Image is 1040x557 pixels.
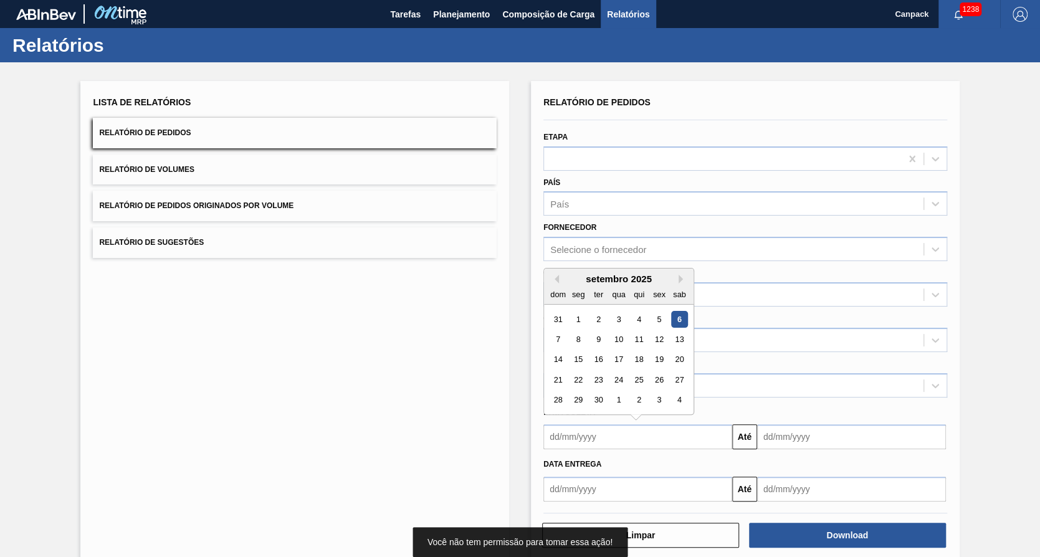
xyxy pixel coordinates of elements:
input: dd/mm/yyyy [543,424,732,449]
button: Até [732,424,757,449]
img: Logout [1013,7,1028,22]
span: Relatório de Pedidos Originados por Volume [99,201,293,210]
span: Relatório de Volumes [99,165,194,174]
div: setembro 2025 [544,274,694,284]
div: Choose sábado, 13 de setembro de 2025 [671,331,688,348]
div: dom [550,286,566,303]
div: Choose sexta-feira, 12 de setembro de 2025 [651,331,667,348]
span: 1238 [960,2,981,16]
div: Choose sábado, 6 de setembro de 2025 [671,311,688,328]
span: Composição de Carga [502,7,594,22]
div: Choose domingo, 7 de setembro de 2025 [550,331,566,348]
div: qua [610,286,627,303]
span: Você não tem permissão para tomar essa ação! [427,537,613,547]
div: Choose domingo, 14 de setembro de 2025 [550,351,566,368]
div: Choose domingo, 21 de setembro de 2025 [550,371,566,388]
div: sex [651,286,667,303]
button: Download [749,523,946,548]
div: Choose sexta-feira, 5 de setembro de 2025 [651,311,667,328]
div: Choose domingo, 31 de agosto de 2025 [550,311,566,328]
span: Lista de Relatórios [93,97,191,107]
div: Choose quinta-feira, 18 de setembro de 2025 [631,351,647,368]
div: month 2025-09 [548,309,689,410]
label: Fornecedor [543,223,596,232]
div: Selecione o fornecedor [550,244,646,255]
div: Choose terça-feira, 23 de setembro de 2025 [590,371,607,388]
div: Choose terça-feira, 30 de setembro de 2025 [590,392,607,409]
button: Relatório de Pedidos [93,118,497,148]
div: Choose segunda-feira, 8 de setembro de 2025 [570,331,587,348]
div: Choose quinta-feira, 2 de outubro de 2025 [631,392,647,409]
div: Choose segunda-feira, 29 de setembro de 2025 [570,392,587,409]
button: Notificações [938,6,978,23]
span: Relatório de Sugestões [99,238,204,247]
div: Choose sexta-feira, 26 de setembro de 2025 [651,371,667,388]
span: Relatórios [607,7,649,22]
div: Choose quarta-feira, 1 de outubro de 2025 [610,392,627,409]
label: País [543,178,560,187]
input: dd/mm/yyyy [757,477,946,502]
input: dd/mm/yyyy [543,477,732,502]
div: Choose sábado, 4 de outubro de 2025 [671,392,688,409]
div: qui [631,286,647,303]
button: Previous Month [550,275,559,283]
div: Choose terça-feira, 16 de setembro de 2025 [590,351,607,368]
div: ter [590,286,607,303]
button: Relatório de Volumes [93,155,497,185]
button: Relatório de Pedidos Originados por Volume [93,191,497,221]
span: Relatório de Pedidos [543,97,651,107]
div: Choose sexta-feira, 19 de setembro de 2025 [651,351,667,368]
input: dd/mm/yyyy [757,424,946,449]
button: Limpar [542,523,739,548]
div: Choose sábado, 27 de setembro de 2025 [671,371,688,388]
span: Relatório de Pedidos [99,128,191,137]
div: Choose segunda-feira, 1 de setembro de 2025 [570,311,587,328]
div: sab [671,286,688,303]
div: Choose sexta-feira, 3 de outubro de 2025 [651,392,667,409]
span: Data entrega [543,460,601,469]
img: TNhmsLtSVTkK8tSr43FrP2fwEKptu5GPRR3wAAAABJRU5ErkJggg== [16,9,76,20]
div: Choose quarta-feira, 3 de setembro de 2025 [610,311,627,328]
div: seg [570,286,587,303]
div: Choose quinta-feira, 25 de setembro de 2025 [631,371,647,388]
button: Next Month [679,275,687,283]
h1: Relatórios [12,38,234,52]
button: Relatório de Sugestões [93,227,497,258]
label: Etapa [543,133,568,141]
div: Choose sábado, 20 de setembro de 2025 [671,351,688,368]
button: Até [732,477,757,502]
div: Choose segunda-feira, 22 de setembro de 2025 [570,371,587,388]
div: Choose terça-feira, 2 de setembro de 2025 [590,311,607,328]
div: Choose domingo, 28 de setembro de 2025 [550,392,566,409]
div: Choose quarta-feira, 10 de setembro de 2025 [610,331,627,348]
div: Choose quarta-feira, 24 de setembro de 2025 [610,371,627,388]
div: Choose quarta-feira, 17 de setembro de 2025 [610,351,627,368]
div: Choose quinta-feira, 11 de setembro de 2025 [631,331,647,348]
span: Tarefas [390,7,421,22]
span: Planejamento [433,7,490,22]
div: País [550,199,569,209]
div: Choose terça-feira, 9 de setembro de 2025 [590,331,607,348]
div: Choose segunda-feira, 15 de setembro de 2025 [570,351,587,368]
div: Choose quinta-feira, 4 de setembro de 2025 [631,311,647,328]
